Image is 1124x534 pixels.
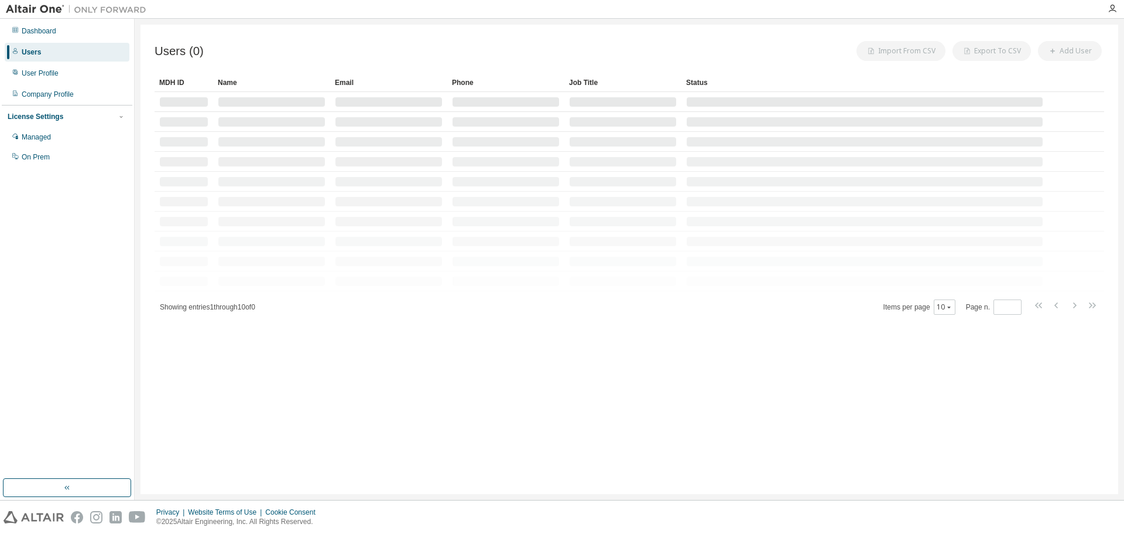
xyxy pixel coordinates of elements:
div: Privacy [156,508,188,517]
div: Cookie Consent [265,508,322,517]
button: Add User [1038,41,1102,61]
div: Managed [22,132,51,142]
img: altair_logo.svg [4,511,64,523]
img: instagram.svg [90,511,102,523]
img: youtube.svg [129,511,146,523]
div: MDH ID [159,73,208,92]
span: Showing entries 1 through 10 of 0 [160,303,255,311]
span: Items per page [883,300,955,315]
div: Dashboard [22,26,56,36]
div: Website Terms of Use [188,508,265,517]
p: © 2025 Altair Engineering, Inc. All Rights Reserved. [156,517,323,527]
div: Users [22,47,41,57]
span: Users (0) [155,45,204,58]
div: On Prem [22,152,50,162]
button: Import From CSV [856,41,945,61]
div: Company Profile [22,90,74,99]
div: Email [335,73,443,92]
img: linkedin.svg [109,511,122,523]
img: Altair One [6,4,152,15]
div: User Profile [22,69,59,78]
div: License Settings [8,112,63,121]
button: 10 [937,302,952,312]
div: Name [218,73,325,92]
div: Phone [452,73,560,92]
span: Page n. [966,300,1022,315]
img: facebook.svg [71,511,83,523]
div: Status [686,73,1043,92]
div: Job Title [569,73,677,92]
button: Export To CSV [952,41,1031,61]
